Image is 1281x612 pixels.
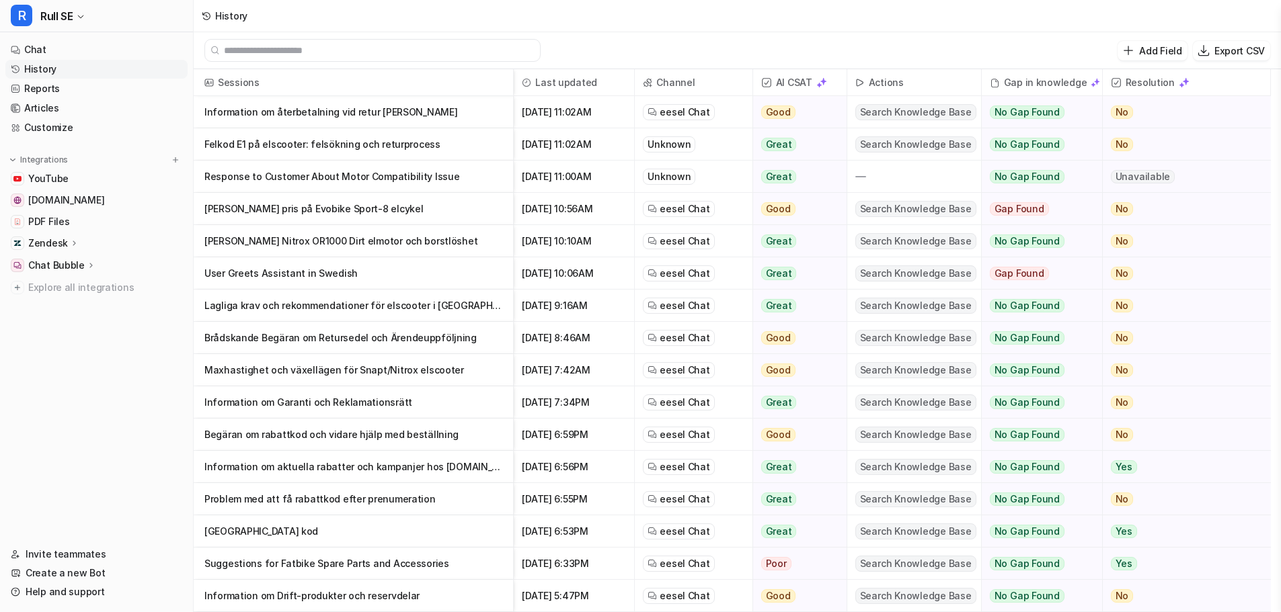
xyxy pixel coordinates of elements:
[648,202,709,216] a: eesel Chat
[519,69,629,96] span: Last updated
[855,362,976,378] span: Search Knowledge Base
[660,589,709,603] span: eesel Chat
[1139,44,1181,58] p: Add Field
[519,128,629,161] span: [DATE] 11:02AM
[28,236,68,250] p: Zendesk
[761,299,797,312] span: Great
[982,96,1092,128] button: No Gap Found
[5,278,188,297] a: Explore all integrations
[648,267,709,280] a: eesel Chat
[28,277,182,298] span: Explore all integrations
[648,107,657,117] img: eeselChat
[1111,267,1134,280] span: No
[753,225,839,257] button: Great
[1103,515,1257,548] button: Yes
[753,161,839,193] button: Great
[13,196,22,204] img: www.rull.se
[648,333,657,343] img: eeselChat
[761,170,797,183] span: Great
[1111,363,1134,377] span: No
[648,398,657,407] img: eeselChat
[648,494,657,504] img: eeselChat
[990,363,1064,377] span: No Gap Found
[640,69,746,96] span: Channel
[990,105,1064,119] span: No Gap Found
[1111,202,1134,216] span: No
[1214,44,1265,58] p: Export CSV
[660,299,709,312] span: eesel Chat
[519,225,629,257] span: [DATE] 10:10AM
[990,138,1064,151] span: No Gap Found
[5,582,188,601] a: Help and support
[1193,41,1270,60] button: Export CSV
[28,193,104,207] span: [DOMAIN_NAME]
[648,331,709,345] a: eesel Chat
[1103,128,1257,161] button: No
[982,193,1092,225] button: Gap Found
[660,492,709,506] span: eesel Chat
[660,363,709,377] span: eesel Chat
[1111,492,1134,506] span: No
[648,428,709,441] a: eesel Chat
[28,172,69,185] span: YouTube
[982,548,1092,580] button: No Gap Found
[1111,557,1137,570] span: Yes
[1103,580,1257,612] button: No
[869,69,904,96] h2: Actions
[204,161,502,193] p: Response to Customer About Motor Compatibility Issue
[1118,41,1187,60] button: Add Field
[855,523,976,539] span: Search Knowledge Base
[20,155,68,165] p: Integrations
[990,331,1064,345] span: No Gap Found
[759,69,841,96] span: AI CSAT
[855,394,976,410] span: Search Knowledge Base
[648,396,709,409] a: eesel Chat
[1103,322,1257,354] button: No
[982,483,1092,515] button: No Gap Found
[982,161,1092,193] button: No Gap Found
[1111,428,1134,441] span: No
[519,354,629,386] span: [DATE] 7:42AM
[204,451,502,483] p: Information om aktuella rabatter och kampanjer hos [DOMAIN_NAME]
[648,236,657,246] img: eeselChat
[8,155,17,165] img: expand menu
[1103,225,1257,257] button: No
[1103,451,1257,483] button: Yes
[855,427,976,443] span: Search Knowledge Base
[990,202,1049,216] span: Gap Found
[643,169,695,185] div: Unknown
[519,580,629,612] span: [DATE] 5:47PM
[204,128,502,161] p: Felkod E1 på elscooter: felsökning och returprocess
[28,259,85,272] p: Chat Bubble
[753,290,839,322] button: Great
[982,386,1092,419] button: No Gap Found
[204,225,502,257] p: [PERSON_NAME] Nitrox OR1000 Dirt elmotor och borstlöshet
[5,40,188,59] a: Chat
[519,451,629,483] span: [DATE] 6:56PM
[5,153,72,167] button: Integrations
[1103,386,1257,419] button: No
[204,96,502,128] p: Information om återbetalning vid retur [PERSON_NAME]
[753,515,839,548] button: Great
[990,234,1064,248] span: No Gap Found
[1111,138,1134,151] span: No
[987,69,1097,96] div: Gap in knowledge
[13,175,22,183] img: YouTube
[660,234,709,248] span: eesel Chat
[982,322,1092,354] button: No Gap Found
[990,267,1049,280] span: Gap Found
[660,331,709,345] span: eesel Chat
[204,515,502,548] p: [GEOGRAPHIC_DATA] kod
[519,483,629,515] span: [DATE] 6:55PM
[660,396,709,409] span: eesel Chat
[204,580,502,612] p: Information om Drift-produkter och reservdelar
[40,7,73,26] span: Rull SE
[13,218,22,226] img: PDF Files
[11,281,24,294] img: explore all integrations
[1111,396,1134,409] span: No
[204,257,502,290] p: User Greets Assistant in Swedish
[753,548,839,580] button: Poor
[648,269,657,278] img: eeselChat
[1111,170,1175,183] span: Unavailable
[204,548,502,580] p: Suggestions for Fatbike Spare Parts and Accessories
